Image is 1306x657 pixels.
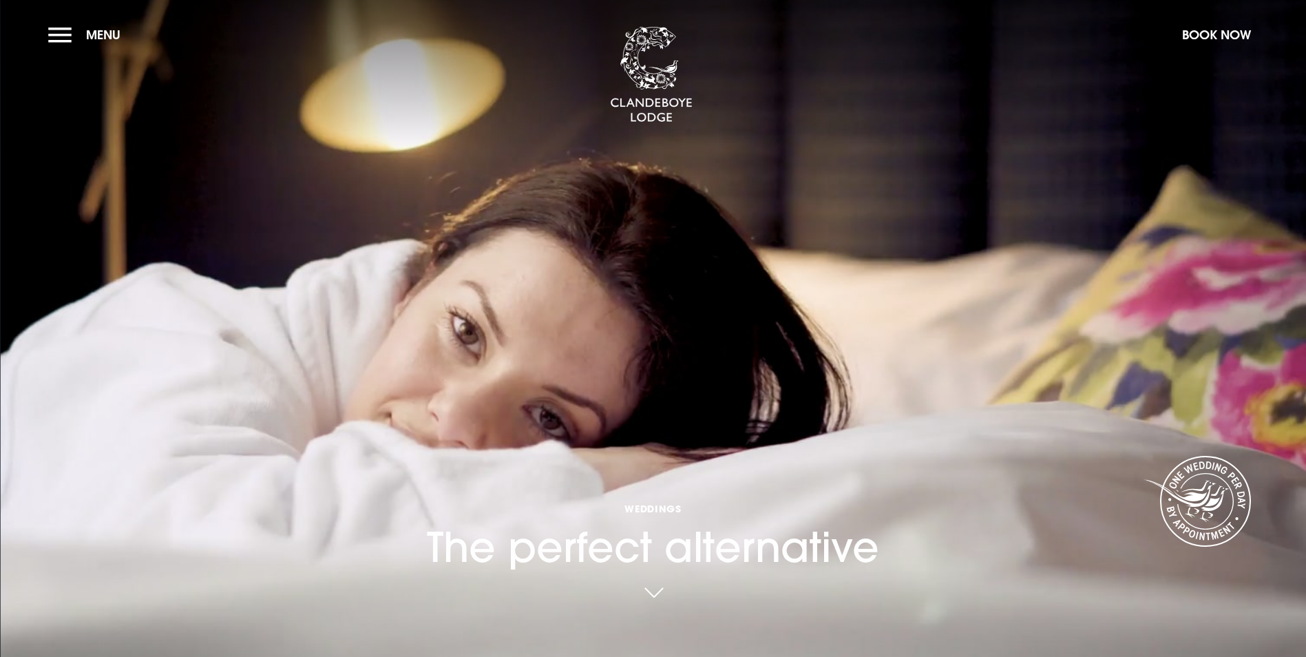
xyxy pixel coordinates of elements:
h1: The perfect alternative [427,421,879,572]
span: Weddings [427,502,879,515]
button: Book Now [1175,20,1258,50]
button: Menu [48,20,127,50]
span: Menu [86,27,120,43]
img: Clandeboye Lodge [610,27,693,123]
